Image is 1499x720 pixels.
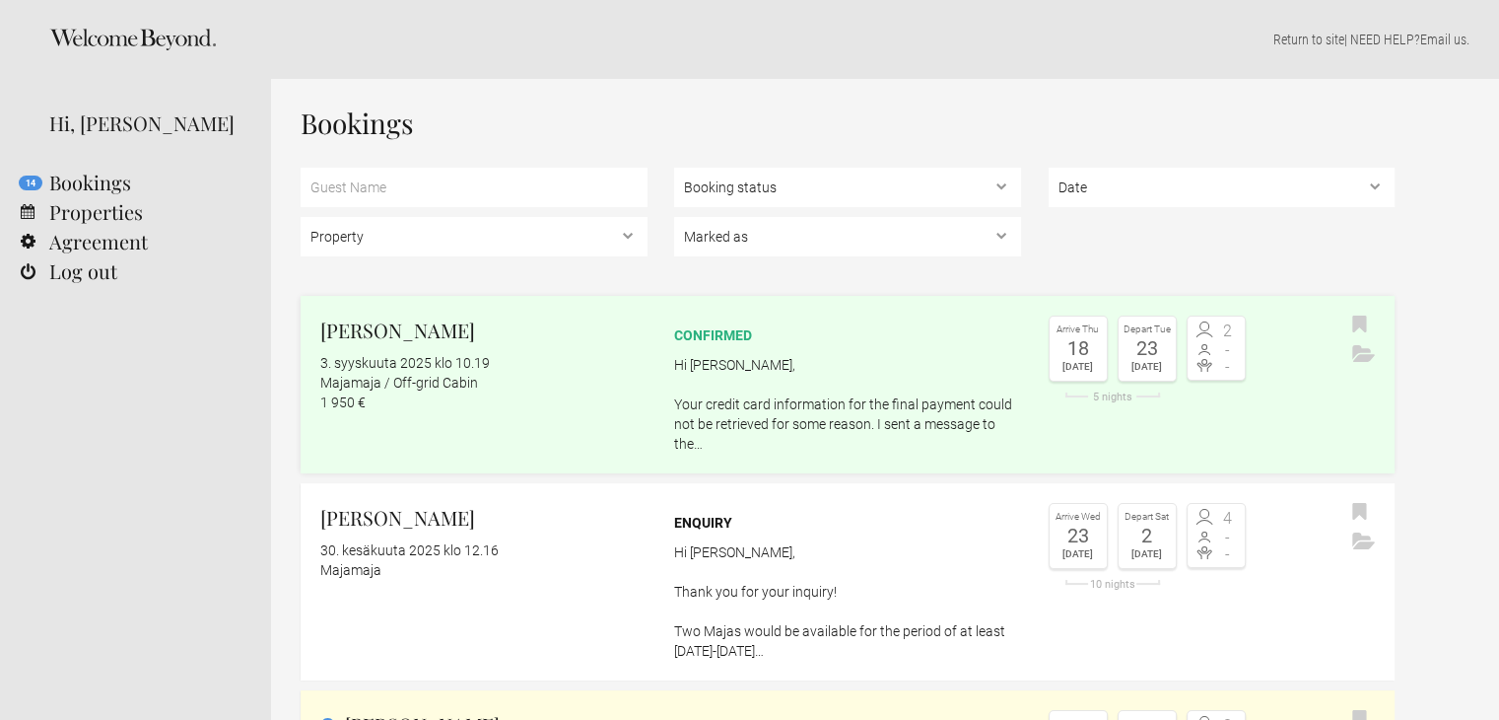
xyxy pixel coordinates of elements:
[1049,579,1177,590] div: 10 nights
[1347,528,1380,557] button: Archive
[1055,338,1102,358] div: 18
[674,217,1021,256] select: , , ,
[674,355,1021,454] p: Hi [PERSON_NAME], Your credit card information for the final payment could not be retrieved for s...
[1055,358,1102,376] div: [DATE]
[1124,338,1171,358] div: 23
[301,168,647,207] input: Guest Name
[1055,322,1102,338] div: Arrive Thu
[1216,342,1240,358] span: -
[1124,526,1171,545] div: 2
[1273,32,1344,47] a: Return to site
[320,503,647,533] h2: [PERSON_NAME]
[1124,322,1171,338] div: Depart Tue
[320,542,499,558] flynt-date-display: 30. kesäkuuta 2025 klo 12.16
[320,355,490,371] flynt-date-display: 3. syyskuuta 2025 klo 10.19
[1049,168,1396,207] select: ,
[674,513,1021,533] div: Enquiry
[49,108,241,138] div: Hi, [PERSON_NAME]
[1420,32,1466,47] a: Email us
[1124,545,1171,563] div: [DATE]
[1055,545,1102,563] div: [DATE]
[1049,392,1177,402] div: 5 nights
[1347,498,1372,528] button: Bookmark
[320,560,647,580] div: Majamaja
[1347,311,1372,340] button: Bookmark
[19,176,42,190] flynt-notification-badge: 14
[301,108,1395,138] h1: Bookings
[1216,530,1240,545] span: -
[1124,358,1171,376] div: [DATE]
[674,542,1021,661] p: Hi [PERSON_NAME], Thank you for your inquiry! Two Majas would be available for the period of at l...
[1055,509,1102,526] div: Arrive Wed
[1216,324,1240,339] span: 2
[1216,359,1240,375] span: -
[1055,526,1102,545] div: 23
[674,325,1021,345] div: confirmed
[674,168,1021,207] select: , ,
[320,395,366,410] flynt-currency: 1 950 €
[320,373,647,393] div: Majamaja / Off-grid Cabin
[1124,509,1171,526] div: Depart Sat
[1347,340,1380,370] button: Archive
[301,483,1395,681] a: [PERSON_NAME] 30. kesäkuuta 2025 klo 12.16 Majamaja Enquiry Hi [PERSON_NAME], Thank you for your ...
[301,296,1395,473] a: [PERSON_NAME] 3. syyskuuta 2025 klo 10.19 Majamaja / Off-grid Cabin 1 950 € confirmed Hi [PERSON_...
[301,30,1469,49] p: | NEED HELP? .
[1216,546,1240,562] span: -
[1216,511,1240,527] span: 4
[320,316,647,345] h2: [PERSON_NAME]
